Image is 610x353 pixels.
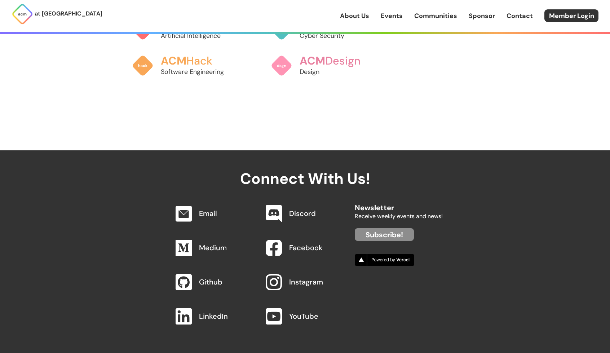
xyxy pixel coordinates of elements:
img: Instagram [266,274,282,290]
img: Discord [266,205,282,223]
a: Email [199,209,217,218]
a: Member Login [544,9,598,22]
img: Github [176,274,192,290]
h2: Newsletter [355,197,443,212]
a: YouTube [289,312,318,321]
a: Facebook [289,243,323,252]
img: ACM Design [271,55,292,76]
img: ACM Hack [132,55,154,76]
h3: Hack [161,55,237,67]
img: YouTube [266,308,282,325]
a: Github [199,277,222,287]
a: Instagram [289,277,323,287]
p: at [GEOGRAPHIC_DATA] [35,9,102,18]
a: Events [381,11,403,21]
a: Discord [289,209,316,218]
img: Vercel [355,254,414,266]
img: Facebook [266,240,282,256]
a: Medium [199,243,227,252]
a: Subscribe! [355,228,414,241]
p: Software Engineering [161,67,237,76]
span: ACM [161,54,186,68]
a: About Us [340,11,369,21]
p: Design [300,67,375,76]
a: at [GEOGRAPHIC_DATA] [12,3,102,25]
h3: Design [300,55,375,67]
a: Communities [414,11,457,21]
p: Receive weekly events and news! [355,212,443,221]
img: LinkedIn [176,308,192,325]
p: Cyber Security [300,31,375,40]
h2: Connect With Us! [167,150,443,187]
span: ACM [300,54,325,68]
p: Artificial Intelligence [161,31,237,40]
img: ACM Logo [12,3,33,25]
img: Email [176,206,192,222]
a: LinkedIn [199,312,228,321]
a: Sponsor [469,11,495,21]
a: Contact [507,11,533,21]
a: ACMHackSoftware Engineering [132,48,237,84]
a: ACMDesignDesign [271,48,375,84]
img: Medium [176,240,192,256]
